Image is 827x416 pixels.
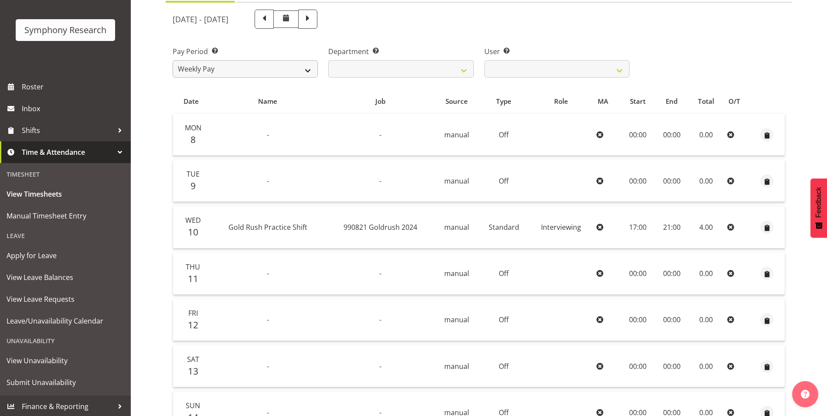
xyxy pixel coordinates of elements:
span: manual [444,130,469,140]
span: 12 [188,319,198,331]
h5: [DATE] - [DATE] [173,14,228,24]
td: Standard [479,206,529,248]
img: help-xxl-2.png [801,390,810,399]
span: manual [444,361,469,371]
span: Fri [188,308,198,318]
td: 00:00 [620,160,655,202]
td: 0.00 [688,114,724,156]
td: Off [479,345,529,387]
td: 00:00 [655,114,688,156]
td: 00:00 [655,253,688,295]
div: Timesheet [2,165,129,183]
span: manual [444,269,469,278]
a: View Leave Requests [2,288,129,310]
span: Start [630,96,646,106]
span: - [267,361,269,371]
label: Pay Period [173,46,318,57]
td: 00:00 [620,299,655,341]
span: Manual Timesheet Entry [7,209,124,222]
td: Off [479,160,529,202]
td: 0.00 [688,160,724,202]
span: Time & Attendance [22,146,113,159]
td: 0.00 [688,345,724,387]
span: 8 [191,133,196,146]
td: 0.00 [688,253,724,295]
label: Department [328,46,473,57]
span: 9 [191,180,196,192]
a: View Timesheets [2,183,129,205]
label: User [484,46,630,57]
span: 11 [188,273,198,285]
td: 00:00 [620,114,655,156]
span: Mon [185,123,201,133]
span: Interviewing [541,222,581,232]
a: Manual Timesheet Entry [2,205,129,227]
span: manual [444,315,469,324]
span: Job [375,96,385,106]
td: 00:00 [655,299,688,341]
span: Leave/Unavailability Calendar [7,314,124,327]
span: - [267,176,269,186]
span: - [379,269,381,278]
span: - [379,176,381,186]
td: 0.00 [688,299,724,341]
span: Thu [186,262,200,272]
span: Name [258,96,277,106]
span: View Leave Balances [7,271,124,284]
span: manual [444,222,469,232]
span: Sat [187,355,199,364]
span: Sun [186,401,200,410]
span: - [379,130,381,140]
span: View Timesheets [7,188,124,201]
td: 00:00 [620,253,655,295]
span: Tue [187,169,200,179]
span: - [267,315,269,324]
span: Feedback [815,187,823,218]
a: Leave/Unavailability Calendar [2,310,129,332]
td: 4.00 [688,206,724,248]
div: Symphony Research [24,24,106,37]
td: Off [479,299,529,341]
td: 00:00 [620,345,655,387]
span: Type [496,96,511,106]
span: 13 [188,365,198,377]
span: Shifts [22,124,113,137]
span: - [379,315,381,324]
td: 00:00 [655,160,688,202]
span: View Leave Requests [7,293,124,306]
span: Total [698,96,714,106]
span: Gold Rush Practice Shift [228,222,307,232]
span: MA [598,96,608,106]
span: Roster [22,80,126,93]
span: Submit Unavailability [7,376,124,389]
div: Leave [2,227,129,245]
span: View Unavailability [7,354,124,367]
span: - [379,361,381,371]
span: End [666,96,677,106]
span: Apply for Leave [7,249,124,262]
span: Source [446,96,468,106]
td: 17:00 [620,206,655,248]
span: Role [554,96,568,106]
a: View Unavailability [2,350,129,372]
div: Unavailability [2,332,129,350]
span: Date [184,96,199,106]
span: - [267,269,269,278]
span: Inbox [22,102,126,115]
span: 10 [188,226,198,238]
a: View Leave Balances [2,266,129,288]
td: Off [479,253,529,295]
button: Feedback - Show survey [810,178,827,238]
a: Apply for Leave [2,245,129,266]
span: - [267,130,269,140]
span: 990821 Goldrush 2024 [344,222,417,232]
td: Off [479,114,529,156]
span: Wed [185,215,201,225]
td: 00:00 [655,345,688,387]
span: Finance & Reporting [22,400,113,413]
td: 21:00 [655,206,688,248]
a: Submit Unavailability [2,372,129,393]
span: manual [444,176,469,186]
span: O/T [728,96,740,106]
